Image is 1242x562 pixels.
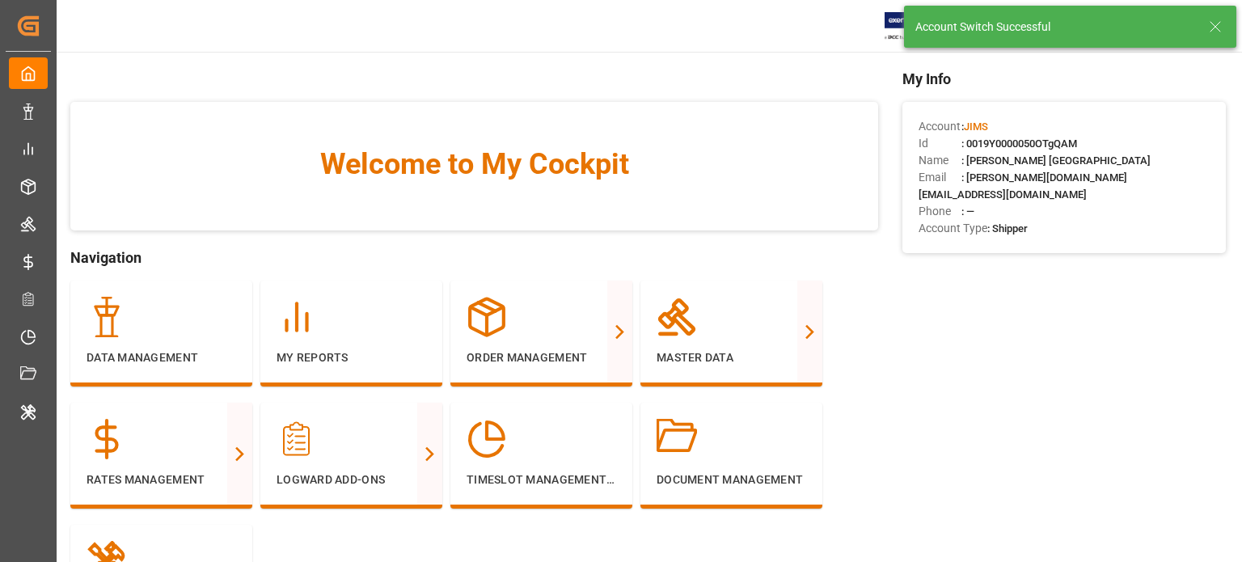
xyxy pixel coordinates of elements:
[919,169,961,186] span: Email
[277,471,426,488] p: Logward Add-ons
[919,171,1127,201] span: : [PERSON_NAME][DOMAIN_NAME][EMAIL_ADDRESS][DOMAIN_NAME]
[961,154,1151,167] span: : [PERSON_NAME] [GEOGRAPHIC_DATA]
[103,142,846,186] span: Welcome to My Cockpit
[919,152,961,169] span: Name
[915,19,1193,36] div: Account Switch Successful
[657,349,806,366] p: Master Data
[919,135,961,152] span: Id
[961,205,974,218] span: : —
[467,471,616,488] p: Timeslot Management V2
[919,203,961,220] span: Phone
[964,120,988,133] span: JIMS
[902,68,1226,90] span: My Info
[987,222,1028,235] span: : Shipper
[919,220,987,237] span: Account Type
[70,247,878,268] span: Navigation
[657,471,806,488] p: Document Management
[467,349,616,366] p: Order Management
[87,471,236,488] p: Rates Management
[919,118,961,135] span: Account
[961,120,988,133] span: :
[277,349,426,366] p: My Reports
[961,137,1077,150] span: : 0019Y0000050OTgQAM
[87,349,236,366] p: Data Management
[885,12,940,40] img: Exertis%20JAM%20-%20Email%20Logo.jpg_1722504956.jpg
